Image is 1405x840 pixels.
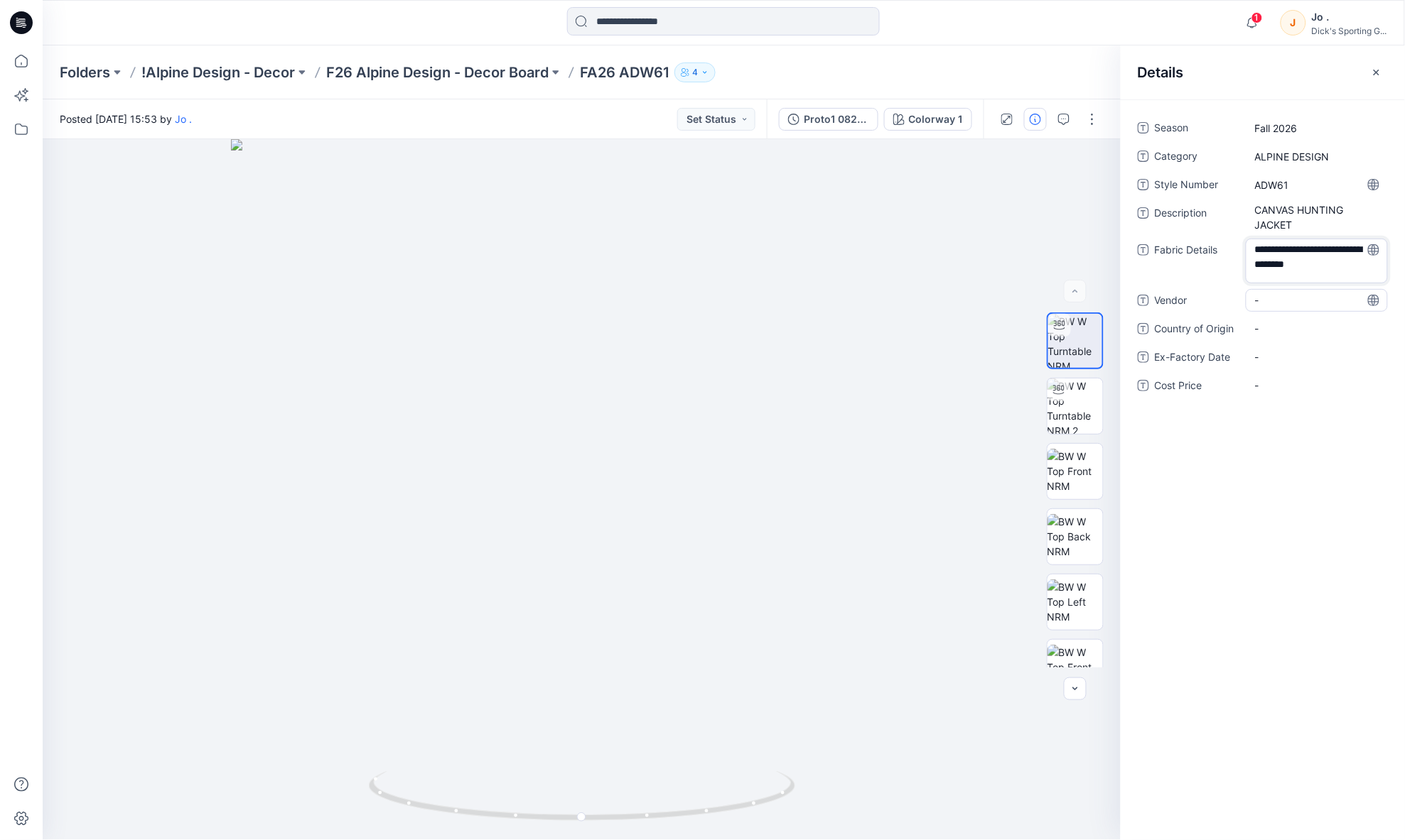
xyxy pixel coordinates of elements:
img: BW W Top Front NRM [1048,449,1103,493]
span: - [1255,378,1379,393]
span: Season [1155,119,1240,139]
img: BW W Top Back NRM [1048,514,1103,559]
p: FA26 ADW61 [580,62,669,82]
span: Posted [DATE] 15:53 by [60,111,192,126]
p: 4 [692,65,698,80]
span: - [1255,321,1379,336]
button: Colorway 1 [884,108,972,131]
span: Description [1155,204,1240,233]
span: ADW61 [1255,178,1379,192]
span: Cost Price [1155,377,1240,397]
a: F26 Alpine Design - Decor Board [326,62,549,82]
a: Folders [60,62,110,82]
a: !Alpine Design - Decor [141,62,295,82]
div: Proto1 082625 [804,111,869,127]
span: - [1255,349,1379,364]
span: Vendor [1155,292,1240,312]
span: Ex-Factory Date [1155,349,1240,369]
h2: Details [1138,64,1184,81]
span: ALPINE DESIGN [1255,149,1379,164]
button: Details [1024,108,1047,131]
button: Proto1 082625 [779,108,878,131]
span: Category [1155,148,1240,168]
div: Dick's Sporting G... [1312,26,1387,36]
span: Fabric Details [1155,241,1240,283]
button: 4 [674,62,716,82]
span: Country of Origin [1155,320,1240,340]
img: BW W Top Turntable NRM [1048,314,1102,368]
div: Jo . [1312,9,1387,26]
img: BW W Top Front Chest NRM [1048,645,1103,689]
span: - [1255,293,1379,307]
a: Jo . [175,113,192,125]
div: Colorway 1 [909,111,963,127]
span: Style Number [1155,176,1240,196]
div: J [1281,10,1306,36]
span: 1 [1251,12,1263,23]
img: BW W Top Left NRM [1048,579,1103,624]
img: BW W Top Turntable NRM 2 [1048,378,1103,434]
span: Fall 2026 [1255,121,1379,136]
span: CANVAS HUNTING JACKET [1255,202,1379,232]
